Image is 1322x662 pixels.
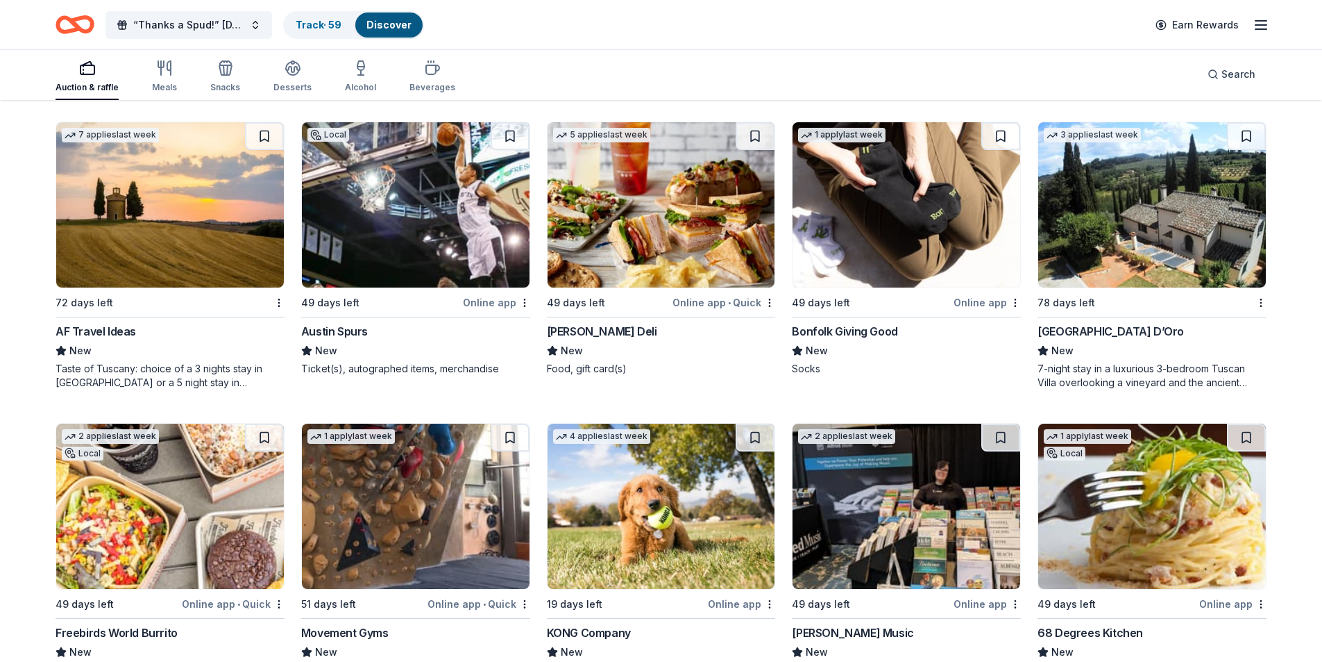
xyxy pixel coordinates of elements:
[548,122,775,288] img: Image for McAlister's Deli
[1196,60,1266,88] button: Search
[806,342,828,359] span: New
[273,54,312,100] button: Desserts
[547,362,776,376] div: Food, gift card(s)
[345,82,376,93] div: Alcohol
[708,595,775,613] div: Online app
[1038,122,1266,288] img: Image for Villa Sogni D’Oro
[62,128,159,142] div: 7 applies last week
[56,8,94,41] a: Home
[728,297,731,308] span: •
[301,122,530,376] a: Image for Austin SpursLocal49 days leftOnline appAustin SpursNewTicket(s), autographed items, mer...
[798,128,885,142] div: 1 apply last week
[1037,624,1143,641] div: 68 Degrees Kitchen
[307,429,395,444] div: 1 apply last week
[182,595,285,613] div: Online app Quick
[296,19,341,31] a: Track· 59
[463,294,530,311] div: Online app
[798,429,895,444] div: 2 applies last week
[547,295,605,311] div: 49 days left
[1051,644,1074,661] span: New
[427,595,530,613] div: Online app Quick
[792,596,850,613] div: 49 days left
[1044,447,1085,461] div: Local
[1038,424,1266,589] img: Image for 68 Degrees Kitchen
[56,295,113,311] div: 72 days left
[954,294,1021,311] div: Online app
[301,295,359,311] div: 49 days left
[301,362,530,376] div: Ticket(s), autographed items, merchandise
[345,54,376,100] button: Alcohol
[56,362,285,390] div: Taste of Tuscany: choice of a 3 nights stay in [GEOGRAPHIC_DATA] or a 5 night stay in [GEOGRAPHIC...
[1037,362,1266,390] div: 7-night stay in a luxurious 3-bedroom Tuscan Villa overlooking a vineyard and the ancient walled ...
[302,424,529,589] img: Image for Movement Gyms
[793,122,1020,288] img: Image for Bonfolk Giving Good
[561,342,583,359] span: New
[210,82,240,93] div: Snacks
[672,294,775,311] div: Online app Quick
[792,122,1021,376] a: Image for Bonfolk Giving Good1 applylast week49 days leftOnline appBonfolk Giving GoodNewSocks
[1199,595,1266,613] div: Online app
[152,54,177,100] button: Meals
[1044,429,1131,444] div: 1 apply last week
[273,82,312,93] div: Desserts
[301,624,389,641] div: Movement Gyms
[105,11,272,39] button: “Thanks a Spud!” [DATE] Luncheon & Gift Giveaway
[69,342,92,359] span: New
[315,342,337,359] span: New
[210,54,240,100] button: Snacks
[547,323,657,340] div: [PERSON_NAME] Deli
[315,644,337,661] span: New
[301,323,368,340] div: Austin Spurs
[69,644,92,661] span: New
[56,82,119,93] div: Auction & raffle
[56,624,178,641] div: Freebirds World Burrito
[1037,596,1096,613] div: 49 days left
[1147,13,1247,38] a: Earn Rewards
[547,596,602,613] div: 19 days left
[792,295,850,311] div: 49 days left
[56,122,285,390] a: Image for AF Travel Ideas7 applieslast week72 days leftAF Travel IdeasNewTaste of Tuscany: choice...
[547,122,776,376] a: Image for McAlister's Deli5 applieslast week49 days leftOnline app•Quick[PERSON_NAME] DeliNewFood...
[237,599,240,610] span: •
[483,599,486,610] span: •
[283,11,424,39] button: Track· 59Discover
[152,82,177,93] div: Meals
[56,54,119,100] button: Auction & raffle
[56,424,284,589] img: Image for Freebirds World Burrito
[547,624,631,641] div: KONG Company
[302,122,529,288] img: Image for Austin Spurs
[1221,66,1255,83] span: Search
[307,128,349,142] div: Local
[301,596,356,613] div: 51 days left
[792,624,913,641] div: [PERSON_NAME] Music
[553,128,650,142] div: 5 applies last week
[1037,295,1095,311] div: 78 days left
[792,362,1021,376] div: Socks
[793,424,1020,589] img: Image for Alfred Music
[1037,323,1184,340] div: [GEOGRAPHIC_DATA] D’Oro
[806,644,828,661] span: New
[561,644,583,661] span: New
[62,429,159,444] div: 2 applies last week
[56,122,284,288] img: Image for AF Travel Ideas
[1051,342,1074,359] span: New
[409,54,455,100] button: Beverages
[792,323,897,340] div: Bonfolk Giving Good
[548,424,775,589] img: Image for KONG Company
[133,17,244,33] span: “Thanks a Spud!” [DATE] Luncheon & Gift Giveaway
[62,447,103,461] div: Local
[553,429,650,444] div: 4 applies last week
[954,595,1021,613] div: Online app
[1037,122,1266,390] a: Image for Villa Sogni D’Oro3 applieslast week78 days left[GEOGRAPHIC_DATA] D’OroNew7-night stay i...
[1044,128,1141,142] div: 3 applies last week
[366,19,412,31] a: Discover
[409,82,455,93] div: Beverages
[56,323,136,340] div: AF Travel Ideas
[56,596,114,613] div: 49 days left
